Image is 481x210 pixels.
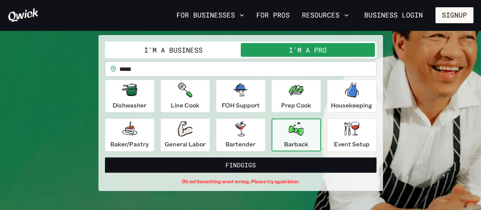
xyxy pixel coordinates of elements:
p: Dishwasher [113,101,146,110]
button: I'm a Business [106,43,241,57]
p: Bartender [225,139,256,149]
span: Oh no! Something went wrong. Please try again later. [182,179,299,184]
button: I'm a Pro [241,43,375,57]
button: Housekeeping [327,80,376,112]
p: Prep Cook [281,101,311,110]
button: Bartender [216,119,265,151]
button: Event Setup [327,119,376,151]
button: FOH Support [216,80,265,112]
p: Baker/Pastry [110,139,149,149]
button: Barback [271,119,321,151]
p: Housekeeping [331,101,372,110]
button: Prep Cook [271,80,321,112]
a: For Pros [253,9,293,22]
button: Dishwasher [105,80,154,112]
button: Baker/Pastry [105,119,154,151]
p: Event Setup [334,139,370,149]
button: For Businesses [173,9,247,22]
p: Barback [284,139,308,149]
button: Line Cook [160,80,210,112]
button: Resources [299,9,352,22]
p: Line Cook [171,101,199,110]
p: FOH Support [222,101,260,110]
a: Business Login [358,7,429,23]
button: General Labor [160,119,210,151]
button: Signup [435,7,473,23]
p: General Labor [165,139,206,149]
button: FindGigs [105,157,376,173]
